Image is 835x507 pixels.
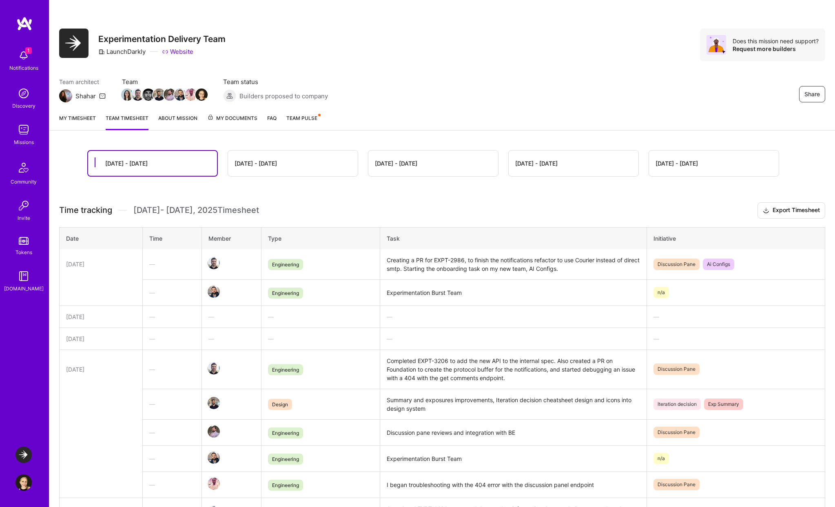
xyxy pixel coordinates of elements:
img: logo [16,16,33,31]
img: Team Member Avatar [185,89,197,101]
span: Team architect [59,77,106,86]
div: — [149,454,195,463]
span: Engineering [268,427,303,438]
h3: Experimentation Delivery Team [98,34,226,44]
div: [DATE] [66,365,136,374]
span: Engineering [268,480,303,491]
span: 1 [25,47,32,54]
div: Shahar [75,92,96,100]
a: Team Member Avatar [208,451,219,465]
img: Team Member Avatar [132,89,144,101]
img: Team Member Avatar [121,89,133,101]
td: Experimentation Burst Team [380,445,647,472]
img: Team Member Avatar [208,257,220,269]
button: Export Timesheet [757,202,825,219]
div: — [387,334,640,343]
span: Engineering [268,364,303,375]
img: discovery [16,85,32,102]
span: Exp Summary [704,399,743,410]
img: Avatar [707,35,726,55]
span: Time tracking [59,205,112,215]
a: LaunchDarkly: Experimentation Delivery Team [13,447,34,463]
span: Discussion Pane [653,427,700,438]
td: Experimentation Burst Team [380,279,647,306]
td: Creating a PR for EXPT-2986, to finish the notifications refactor to use Courier instead of direc... [380,249,647,280]
div: — [387,312,640,321]
a: Team Member Avatar [164,88,175,102]
span: n/a [653,453,669,464]
span: n/a [653,287,669,298]
img: Team Member Avatar [208,286,220,298]
div: [DATE] - [DATE] [105,159,148,168]
th: Task [380,227,647,249]
span: Discussion Pane [653,479,700,490]
a: Team Pulse [286,114,320,130]
a: User Avatar [13,474,34,491]
td: Discussion pane reviews and integration with BE [380,419,647,445]
td: Completed EXPT-3206 to add the new API to the internal spec. Also created a PR on Foundation to c... [380,350,647,389]
img: Team Member Avatar [208,452,220,464]
span: Team [122,77,207,86]
th: Date [60,227,143,249]
div: [DATE] - [DATE] [235,159,277,168]
span: My Documents [207,114,257,123]
div: [DATE] [66,312,136,321]
img: teamwork [16,122,32,138]
a: My timesheet [59,114,96,130]
div: — [208,334,255,343]
div: Invite [18,214,30,222]
div: LaunchDarkly [98,47,146,56]
span: Engineering [268,259,303,270]
a: Team Member Avatar [196,88,207,102]
div: — [149,260,195,268]
div: Tokens [16,248,32,257]
a: About Mission [158,114,197,130]
div: [DATE] - [DATE] [515,159,558,168]
div: — [149,334,195,343]
a: Team Member Avatar [143,88,154,102]
img: Team Member Avatar [164,89,176,101]
div: Missions [14,138,34,146]
img: Company Logo [59,29,89,58]
i: icon CompanyGray [98,49,105,55]
img: Team Architect [59,89,72,102]
img: User Avatar [16,474,32,491]
span: Discussion Pane [653,259,700,270]
div: — [208,312,255,321]
div: Does this mission need support? [733,37,819,45]
td: I began troubleshooting with the 404 error with the discussion panel endpoint [380,472,647,498]
img: Team Member Avatar [174,89,186,101]
span: Engineering [268,288,303,299]
span: Team status [223,77,328,86]
div: — [653,312,818,321]
span: Iteration decision [653,399,701,410]
span: [DATE] - [DATE] , 2025 Timesheet [133,205,259,215]
div: [DATE] [66,334,136,343]
button: Share [799,86,825,102]
div: [DATE] - [DATE] [656,159,698,168]
th: Initiative [647,227,825,249]
a: My Documents [207,114,257,130]
img: Community [14,158,33,177]
a: Team Member Avatar [133,88,143,102]
a: Team Member Avatar [208,425,219,438]
img: bell [16,47,32,64]
img: tokens [19,237,29,245]
div: — [268,312,373,321]
div: Notifications [9,64,38,72]
a: Team Member Avatar [208,396,219,410]
a: Team Member Avatar [208,477,219,491]
img: Team Member Avatar [153,89,165,101]
a: Team Member Avatar [208,285,219,299]
a: Team Member Avatar [122,88,133,102]
div: — [149,365,195,374]
a: Team Member Avatar [208,256,219,270]
th: Member [202,227,261,249]
i: icon Mail [99,93,106,99]
div: — [149,312,195,321]
div: — [149,400,195,408]
span: Ai Configs [703,259,734,270]
span: Engineering [268,454,303,465]
span: Design [268,399,292,410]
img: Invite [16,197,32,214]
